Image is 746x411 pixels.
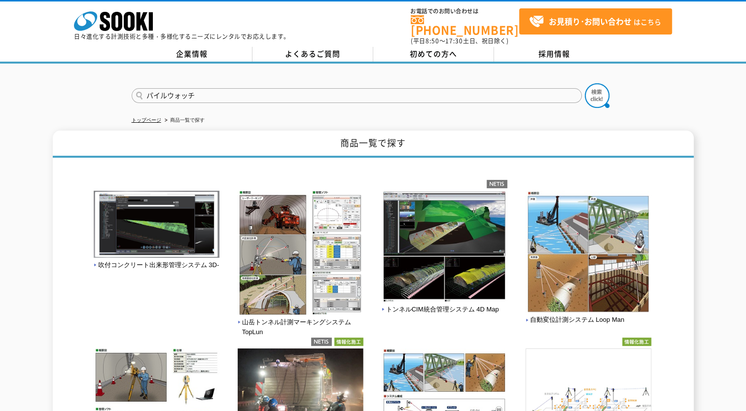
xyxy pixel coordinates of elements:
[411,15,519,35] a: [PHONE_NUMBER]
[410,48,457,59] span: 初めての方へ
[382,295,507,313] a: トンネルCIM統合管理システム 4D Map
[494,47,615,62] a: 採用情報
[373,47,494,62] a: 初めての方へ
[238,317,363,338] span: 山岳トンネル計測マーキングシステム TopLun
[53,131,694,158] h1: 商品一覧で探す
[487,180,507,188] img: netis
[94,260,219,271] span: 吹付コンクリート出来形管理システム 3D-
[238,308,363,336] a: 山岳トンネル計測マーキングシステム TopLun
[74,34,290,39] p: 日々進化する計測技術と多種・多様化するニーズにレンタルでお応えします。
[252,47,373,62] a: よくあるご質問
[311,338,332,346] img: netis
[519,8,672,34] a: お見積り･お問い合わせはこちら
[163,115,205,126] li: 商品一覧で探す
[411,8,519,14] span: お電話でのお問い合わせは
[94,251,219,269] a: 吹付コンクリート出来形管理システム 3D-
[549,15,632,27] strong: お見積り･お問い合わせ
[238,191,363,317] img: 山岳トンネル計測マーキングシステム TopLun
[526,191,651,315] img: 自動変位計測システム Loop Man
[132,88,582,103] input: 商品名、型式、NETIS番号を入力してください
[334,338,363,346] img: 情報化施工
[382,191,507,305] img: トンネルCIM統合管理システム 4D Map
[426,36,439,45] span: 8:50
[445,36,463,45] span: 17:30
[622,338,651,346] img: 情報化施工
[526,306,651,324] a: 自動変位計測システム Loop Man
[529,14,661,29] span: はこちら
[585,83,609,108] img: btn_search.png
[94,191,219,260] img: 吹付コンクリート出来形管理システム 3D-
[526,315,625,325] span: 自動変位計測システム Loop Man
[411,36,508,45] span: (平日 ～ 土日、祝日除く)
[382,305,499,315] span: トンネルCIM統合管理システム 4D Map
[132,117,161,123] a: トップページ
[132,47,252,62] a: 企業情報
